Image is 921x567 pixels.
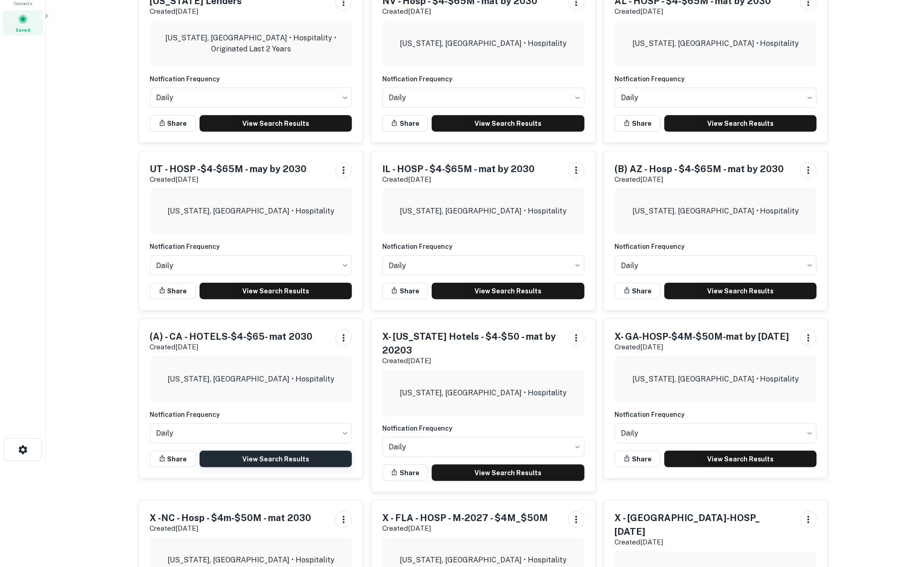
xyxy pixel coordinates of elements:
div: Without label [382,85,585,111]
p: [US_STATE], [GEOGRAPHIC_DATA] • Hospitality [400,555,567,566]
span: Saved [16,26,30,34]
button: Share [382,115,428,132]
div: Without label [150,253,352,278]
a: View Search Results [200,283,352,299]
a: Saved [3,11,43,35]
button: Share [150,115,196,132]
button: Share [382,465,428,481]
h5: X- [US_STATE] Hotels - $4-$50 - mat by 20203 [382,330,561,357]
button: Share [615,451,661,467]
h6: Notfication Frequency [382,74,585,84]
a: View Search Results [200,451,352,467]
button: Share [150,451,196,467]
h5: IL - HOSP - $4-$65M - mat by 2030 [382,162,535,176]
h5: X -NC - Hosp - $4m-$50M - mat 2030 [150,511,312,525]
div: Without label [615,253,817,278]
button: Share [382,283,428,299]
p: Created [DATE] [615,6,771,17]
div: Without label [615,85,817,111]
h6: Notfication Frequency [615,74,817,84]
p: Created [DATE] [615,174,784,185]
p: Created [DATE] [382,174,535,185]
button: Share [150,283,196,299]
p: [US_STATE], [GEOGRAPHIC_DATA] • Hospitality [632,38,799,49]
a: View Search Results [432,115,585,132]
h5: X - FLA - HOSP - M-2027 - $4M_$50M [382,511,548,525]
h6: Notfication Frequency [615,241,817,252]
h6: Notfication Frequency [150,410,352,420]
iframe: Chat Widget [875,494,921,538]
h6: Notfication Frequency [615,410,817,420]
p: Created [DATE] [150,342,313,353]
p: [US_STATE], [GEOGRAPHIC_DATA] • Hospitality [400,38,567,49]
p: [US_STATE], [GEOGRAPHIC_DATA] • Hospitality [167,206,335,217]
p: [US_STATE], [GEOGRAPHIC_DATA] • Hospitality [632,374,799,385]
p: [US_STATE], [GEOGRAPHIC_DATA] • Hospitality [400,387,567,399]
h6: Notfication Frequency [382,423,585,433]
p: Created [DATE] [382,6,537,17]
h5: (A) - CA - HOTELS-$4-$65- mat 2030 [150,330,313,343]
p: [US_STATE], [GEOGRAPHIC_DATA] • Hospitality [167,555,335,566]
p: Created [DATE] [150,6,242,17]
a: View Search Results [664,115,817,132]
p: Created [DATE] [615,537,793,548]
h6: Notfication Frequency [150,74,352,84]
button: Share [615,115,661,132]
p: Created [DATE] [615,342,789,353]
div: Without label [382,434,585,460]
h5: X - [GEOGRAPHIC_DATA]-HOSP_ [DATE] [615,511,793,539]
button: Share [615,283,661,299]
div: Without label [615,421,817,446]
p: [US_STATE], [GEOGRAPHIC_DATA] • Hospitality • Originated Last 2 Years [157,33,345,55]
div: Without label [150,421,352,446]
div: Without label [382,253,585,278]
p: [US_STATE], [GEOGRAPHIC_DATA] • Hospitality [167,374,335,385]
p: Created [DATE] [150,523,312,534]
h5: UT - HOSP -$4-$65M - may by 2030 [150,162,307,176]
h6: Notfication Frequency [150,241,352,252]
h5: (B) AZ - Hosp - $4-$65M - mat by 2030 [615,162,784,176]
a: View Search Results [664,283,817,299]
p: [US_STATE], [GEOGRAPHIC_DATA] • Hospitality [632,206,799,217]
p: Created [DATE] [382,523,548,534]
p: [US_STATE], [GEOGRAPHIC_DATA] • Hospitality [400,206,567,217]
a: View Search Results [200,115,352,132]
a: View Search Results [432,283,585,299]
h5: X- GA-HOSP-$4M-$50M-mat by [DATE] [615,330,789,343]
h6: Notfication Frequency [382,241,585,252]
a: View Search Results [664,451,817,467]
div: Without label [150,85,352,111]
p: Created [DATE] [150,174,307,185]
p: Created [DATE] [382,355,561,366]
a: View Search Results [432,465,585,481]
